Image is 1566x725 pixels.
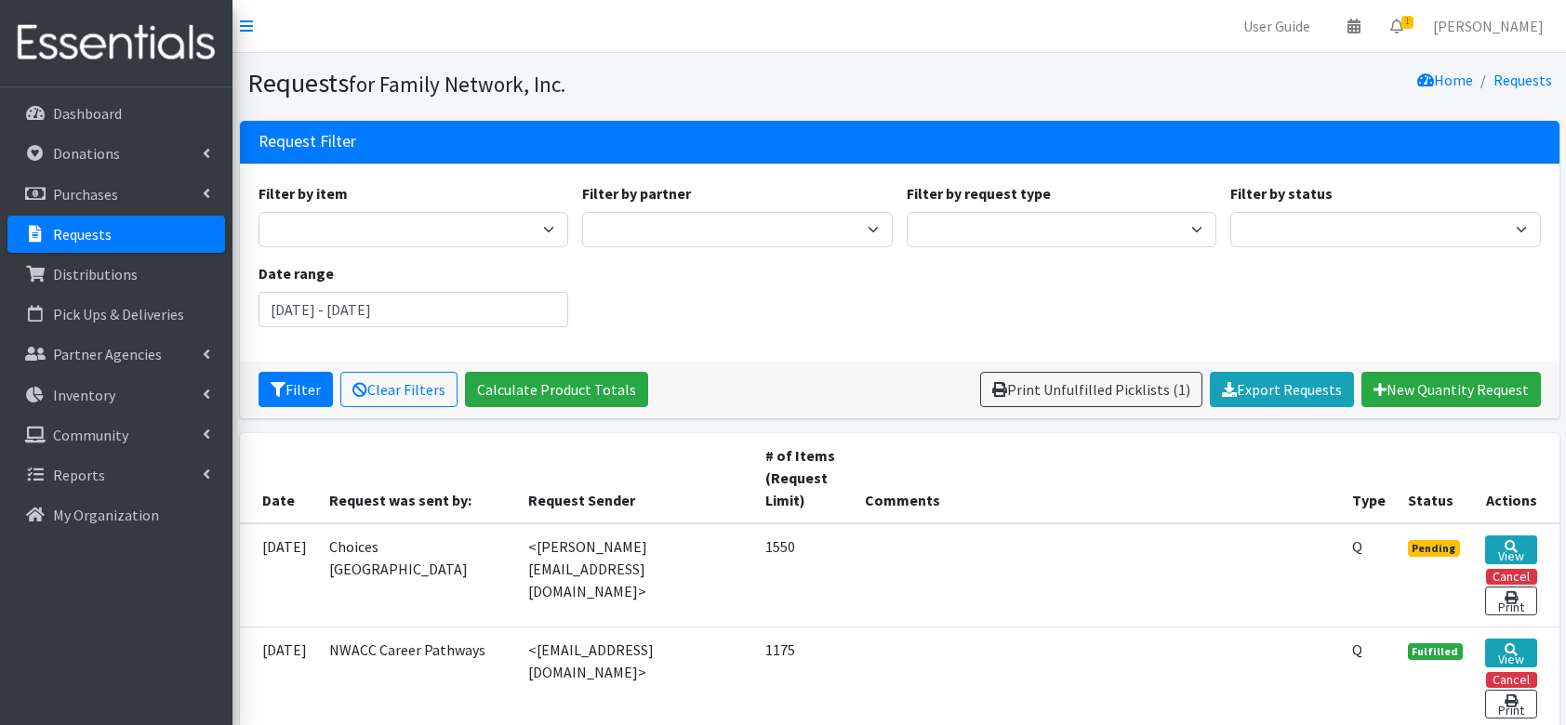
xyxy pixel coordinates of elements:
[1230,182,1333,204] label: Filter by status
[7,456,225,494] a: Reports
[7,256,225,293] a: Distributions
[259,262,334,284] label: Date range
[517,523,754,627] td: <[PERSON_NAME][EMAIL_ADDRESS][DOMAIN_NAME]>
[259,182,348,204] label: Filter by item
[259,132,356,152] h3: Request Filter
[1485,639,1536,667] a: View
[1493,71,1552,89] a: Requests
[53,185,118,204] p: Purchases
[53,386,115,404] p: Inventory
[53,225,112,244] p: Requests
[1485,535,1536,564] a: View
[1485,690,1536,718] a: Print
[1341,433,1397,523] th: Type
[1485,587,1536,615] a: Print
[7,496,225,534] a: My Organization
[7,336,225,373] a: Partner Agencies
[1486,672,1537,688] button: Cancel
[1352,640,1362,659] abbr: Quantity
[53,466,105,484] p: Reports
[854,433,1341,523] th: Comments
[1486,569,1537,585] button: Cancel
[7,135,225,172] a: Donations
[7,216,225,253] a: Requests
[980,372,1202,407] a: Print Unfulfilled Picklists (1)
[349,71,565,98] small: for Family Network, Inc.
[1352,537,1362,556] abbr: Quantity
[1361,372,1541,407] a: New Quantity Request
[7,416,225,454] a: Community
[517,433,754,523] th: Request Sender
[340,372,458,407] a: Clear Filters
[240,433,318,523] th: Date
[53,426,128,444] p: Community
[1474,433,1559,523] th: Actions
[1210,372,1354,407] a: Export Requests
[53,104,122,123] p: Dashboard
[1418,7,1559,45] a: [PERSON_NAME]
[1417,71,1473,89] a: Home
[53,506,159,524] p: My Organization
[7,95,225,132] a: Dashboard
[7,12,225,74] img: HumanEssentials
[7,296,225,333] a: Pick Ups & Deliveries
[754,523,854,627] td: 1550
[907,182,1051,204] label: Filter by request type
[1375,7,1418,45] a: 1
[1408,643,1464,660] span: Fulfilled
[318,523,517,627] td: Choices [GEOGRAPHIC_DATA]
[240,523,318,627] td: [DATE]
[7,176,225,213] a: Purchases
[754,433,854,523] th: # of Items (Request Limit)
[1228,7,1325,45] a: User Guide
[1401,16,1413,29] span: 1
[53,144,120,163] p: Donations
[1408,540,1461,557] span: Pending
[465,372,648,407] a: Calculate Product Totals
[259,292,569,327] input: January 1, 2011 - December 31, 2011
[7,376,225,414] a: Inventory
[259,372,333,407] button: Filter
[1397,433,1475,523] th: Status
[318,433,517,523] th: Request was sent by:
[53,265,138,283] p: Distributions
[582,182,691,204] label: Filter by partner
[247,67,893,99] h1: Requests
[53,345,162,363] p: Partner Agencies
[53,305,184,323] p: Pick Ups & Deliveries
